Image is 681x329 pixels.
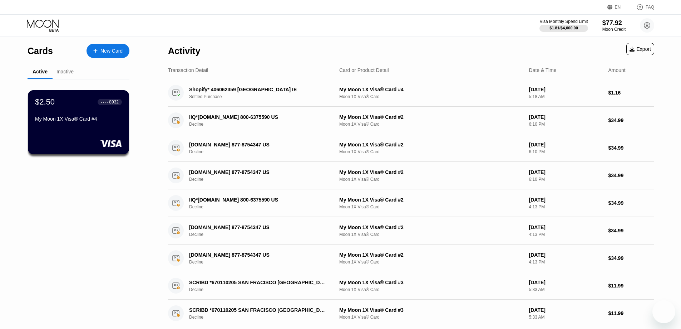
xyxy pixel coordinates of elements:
div: $34.99 [608,228,654,233]
div: [DOMAIN_NAME] 877-8754347 US [189,224,328,230]
div: Date & Time [529,67,557,73]
div: $11.99 [608,310,654,316]
div: Decline [189,149,338,154]
div: EN [615,5,621,10]
div: [DOMAIN_NAME] 877-8754347 USDeclineMy Moon 1X Visa® Card #2Moon 1X Visa® Card[DATE]4:13 PM$34.99 [168,245,654,272]
div: $1.16 [608,90,654,96]
div: My Moon 1X Visa® Card #2 [339,142,523,147]
div: Card or Product Detail [339,67,389,73]
div: Moon 1X Visa® Card [339,260,523,265]
div: Decline [189,177,338,182]
div: My Moon 1X Visa® Card #2 [339,224,523,230]
div: 6:10 PM [529,177,603,182]
div: IIQ*[DOMAIN_NAME] 800-6375590 USDeclineMy Moon 1X Visa® Card #2Moon 1X Visa® Card[DATE]6:10 PM$34.99 [168,107,654,134]
div: Decline [189,315,338,320]
div: $34.99 [608,255,654,261]
div: [DOMAIN_NAME] 877-8754347 US [189,142,328,147]
div: Visa Monthly Spend Limit [539,19,588,24]
div: $34.99 [608,145,654,151]
div: Decline [189,204,338,209]
div: My Moon 1X Visa® Card #2 [339,114,523,120]
div: My Moon 1X Visa® Card #4 [35,116,122,122]
div: IIQ*[DOMAIN_NAME] 800-6375590 US [189,114,328,120]
div: Moon 1X Visa® Card [339,94,523,99]
div: 4:13 PM [529,232,603,237]
div: Inactive [56,69,74,74]
div: SCRIBD *670110205 SAN FRACISCO [GEOGRAPHIC_DATA]DeclineMy Moon 1X Visa® Card #3Moon 1X Visa® Card... [168,272,654,300]
div: 5:18 AM [529,94,603,99]
div: [DATE] [529,169,603,175]
div: Moon 1X Visa® Card [339,149,523,154]
div: $2.50 [35,97,55,107]
div: $34.99 [608,200,654,206]
div: [DOMAIN_NAME] 877-8754347 USDeclineMy Moon 1X Visa® Card #2Moon 1X Visa® Card[DATE]6:10 PM$34.99 [168,162,654,189]
div: $34.99 [608,173,654,178]
div: My Moon 1X Visa® Card #2 [339,169,523,175]
div: IIQ*[DOMAIN_NAME] 800-6375590 USDeclineMy Moon 1X Visa® Card #2Moon 1X Visa® Card[DATE]4:13 PM$34.99 [168,189,654,217]
div: FAQ [629,4,654,11]
div: Amount [608,67,625,73]
div: Decline [189,260,338,265]
div: $11.99 [608,283,654,289]
div: Moon 1X Visa® Card [339,177,523,182]
div: [DOMAIN_NAME] 877-8754347 USDeclineMy Moon 1X Visa® Card #2Moon 1X Visa® Card[DATE]6:10 PM$34.99 [168,134,654,162]
div: $77.92 [602,19,626,27]
div: Active [33,69,48,74]
div: Shopify* 406062359 [GEOGRAPHIC_DATA] IESettled PurchaseMy Moon 1X Visa® Card #4Moon 1X Visa® Card... [168,79,654,107]
div: $2.50● ● ● ●8932My Moon 1X Visa® Card #4 [28,90,129,154]
div: Decline [189,122,338,127]
div: Visa Monthly Spend Limit$1.81/$4,000.00 [539,19,588,32]
div: [DATE] [529,87,603,92]
div: Export [626,43,654,55]
div: Moon 1X Visa® Card [339,204,523,209]
div: Shopify* 406062359 [GEOGRAPHIC_DATA] IE [189,87,328,92]
div: [DOMAIN_NAME] 877-8754347 US [189,169,328,175]
div: FAQ [646,5,654,10]
iframe: Button to launch messaging window [652,300,675,323]
div: ● ● ● ● [101,101,108,103]
div: My Moon 1X Visa® Card #4 [339,87,523,92]
div: 8932 [109,100,119,105]
div: $77.92Moon Credit [602,19,626,32]
div: [DOMAIN_NAME] 877-8754347 US [189,252,328,258]
div: SCRIBD *670110205 SAN FRACISCO [GEOGRAPHIC_DATA] [189,307,328,313]
div: 5:33 AM [529,315,603,320]
div: My Moon 1X Visa® Card #3 [339,307,523,313]
div: [DATE] [529,224,603,230]
div: 6:10 PM [529,122,603,127]
div: My Moon 1X Visa® Card #3 [339,280,523,285]
div: Decline [189,287,338,292]
div: Activity [168,46,200,56]
div: SCRIBD *670110205 SAN FRACISCO [GEOGRAPHIC_DATA] [189,280,328,285]
div: [DATE] [529,197,603,203]
div: My Moon 1X Visa® Card #2 [339,252,523,258]
div: 5:33 AM [529,287,603,292]
div: $34.99 [608,117,654,123]
div: [DATE] [529,280,603,285]
div: [DATE] [529,114,603,120]
div: Decline [189,232,338,237]
div: [DATE] [529,307,603,313]
div: $1.81 / $4,000.00 [549,26,578,30]
div: Settled Purchase [189,94,338,99]
div: 6:10 PM [529,149,603,154]
div: Moon 1X Visa® Card [339,232,523,237]
div: Cards [28,46,53,56]
div: New Card [87,44,129,58]
div: New Card [100,48,123,54]
div: Moon Credit [602,27,626,32]
div: My Moon 1X Visa® Card #2 [339,197,523,203]
div: Transaction Detail [168,67,208,73]
div: [DATE] [529,252,603,258]
div: 4:13 PM [529,260,603,265]
div: SCRIBD *670110205 SAN FRACISCO [GEOGRAPHIC_DATA]DeclineMy Moon 1X Visa® Card #3Moon 1X Visa® Card... [168,300,654,327]
div: [DATE] [529,142,603,147]
div: IIQ*[DOMAIN_NAME] 800-6375590 US [189,197,328,203]
div: EN [607,4,629,11]
div: Moon 1X Visa® Card [339,315,523,320]
div: 4:13 PM [529,204,603,209]
div: Moon 1X Visa® Card [339,122,523,127]
div: [DOMAIN_NAME] 877-8754347 USDeclineMy Moon 1X Visa® Card #2Moon 1X Visa® Card[DATE]4:13 PM$34.99 [168,217,654,245]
